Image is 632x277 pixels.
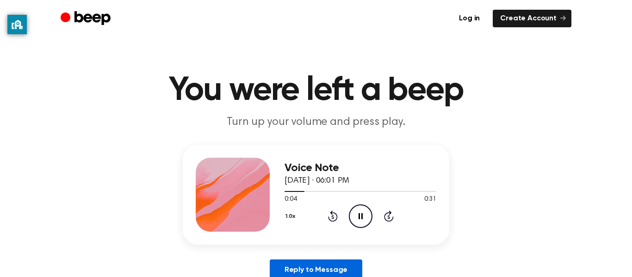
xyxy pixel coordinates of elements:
p: Turn up your volume and press play. [138,115,494,130]
button: privacy banner [7,15,27,34]
a: Log in [452,10,487,27]
h1: You were left a beep [79,74,553,107]
button: 1.0x [285,209,299,224]
span: [DATE] · 06:01 PM [285,177,349,185]
a: Create Account [493,10,571,27]
span: 0:31 [424,195,436,204]
h3: Voice Note [285,162,436,174]
a: Beep [61,10,113,28]
span: 0:04 [285,195,297,204]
